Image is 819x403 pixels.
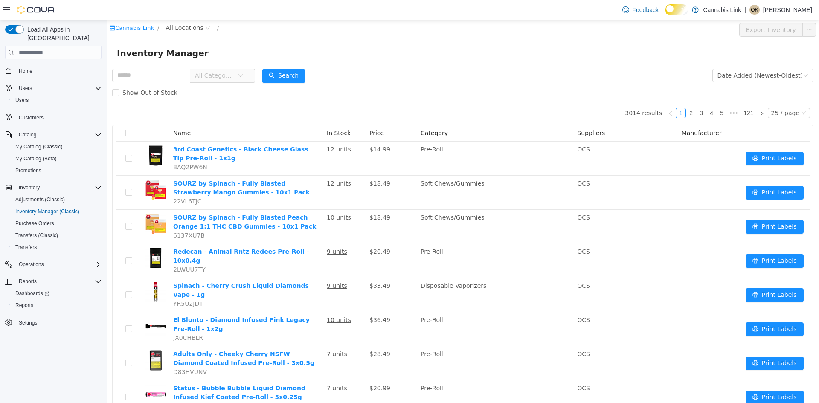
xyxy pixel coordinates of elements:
[634,88,650,98] li: 121
[12,154,60,164] a: My Catalog (Beta)
[220,262,241,269] u: 9 units
[561,91,566,96] i: icon: left
[311,258,467,292] td: Disposable Vaporizers
[12,95,102,105] span: Users
[15,97,29,104] span: Users
[703,5,741,15] p: Cannabis Link
[9,194,105,206] button: Adjustments (Classic)
[10,26,107,40] span: Inventory Manager
[88,51,127,60] span: All Categories
[639,302,697,316] button: icon: printerPrint Labels
[15,143,63,150] span: My Catalog (Classic)
[15,259,102,270] span: Operations
[639,132,697,145] button: icon: printerPrint Labels
[12,288,102,299] span: Dashboards
[749,5,760,15] div: Olivia Kilbourne
[12,165,102,176] span: Promotions
[15,244,37,251] span: Transfers
[19,114,44,121] span: Customers
[38,261,60,283] img: Spinach - Cherry Crush Liquid Diamonds Vape - 1g hero shot
[620,88,634,98] li: Next 5 Pages
[9,229,105,241] button: Transfers (Classic)
[311,326,467,360] td: Pre-Roll
[2,316,105,329] button: Settings
[470,262,483,269] span: OCS
[110,5,112,11] span: /
[67,331,208,346] a: Adults Only - Cheeky Cherry NSFW Diamond Coated Infused Pre-Roll - 3x0.5g
[2,129,105,141] button: Catalog
[620,88,634,98] span: •••
[518,88,555,98] li: 3014 results
[9,94,105,106] button: Users
[610,88,620,98] a: 5
[2,275,105,287] button: Reports
[263,331,284,337] span: $28.49
[470,126,483,133] span: OCS
[19,278,37,285] span: Reports
[67,144,101,151] span: 8AQ2PW6N
[15,276,102,287] span: Reports
[38,125,60,146] img: 3rd Coast Genetics - Black Cheese Glass Tip Pre-Roll - 1x1g hero shot
[220,331,241,337] u: 7 units
[639,268,697,282] button: icon: printerPrint Labels
[38,364,60,385] img: Status - Bubble Bubble Liquid Diamond Infused Kief Coated Pre-Roll - 5x0.25g hero shot
[15,113,47,123] a: Customers
[15,232,58,239] span: Transfers (Classic)
[263,110,277,116] span: Price
[697,53,702,59] i: icon: down
[15,130,40,140] button: Catalog
[12,206,102,217] span: Inventory Manager (Classic)
[751,5,758,15] span: OK
[19,184,40,191] span: Inventory
[220,110,244,116] span: In Stock
[311,224,467,258] td: Pre-Roll
[15,220,54,227] span: Purchase Orders
[38,227,60,249] img: Redecan - Animal Rntz Redees Pre-Roll - 10x0.4g hero shot
[311,190,467,224] td: Soft Chews/Gummies
[763,5,812,15] p: [PERSON_NAME]
[9,153,105,165] button: My Catalog (Beta)
[600,88,610,98] li: 4
[650,88,660,98] li: Next Page
[665,4,688,15] input: Dark Mode
[744,5,746,15] p: |
[67,212,98,219] span: 6137XU7B
[639,200,697,214] button: icon: printerPrint Labels
[314,110,341,116] span: Category
[263,262,284,269] span: $33.49
[2,64,105,77] button: Home
[12,95,32,105] a: Users
[67,126,202,142] a: 3rd Coast Genetics - Black Cheese Glass Tip Pre-Roll - 1x1g
[38,159,60,180] img: SOURZ by Spinach - Fully Blasted Strawberry Mango Gummies - 10x1 Pack hero shot
[12,194,102,205] span: Adjustments (Classic)
[12,242,40,252] a: Transfers
[15,155,57,162] span: My Catalog (Beta)
[311,292,467,326] td: Pre-Roll
[9,165,105,177] button: Promotions
[263,228,284,235] span: $20.49
[220,296,244,303] u: 10 units
[220,160,244,167] u: 12 units
[12,300,37,310] a: Reports
[9,287,105,299] a: Dashboards
[470,110,498,116] span: Suppliers
[3,5,47,11] a: icon: shopCannabis Link
[67,296,203,312] a: El Blunto - Diamond Infused Pink Legacy Pre-Roll - 1x2g
[15,318,41,328] a: Settings
[311,360,467,394] td: Pre-Roll
[38,193,60,215] img: SOURZ by Spinach - Fully Blasted Peach Orange 1:1 THC CBD Gummies - 10x1 Pack hero shot
[2,182,105,194] button: Inventory
[590,88,599,98] a: 3
[12,154,102,164] span: My Catalog (Beta)
[2,258,105,270] button: Operations
[67,314,96,321] span: JX0CHBLR
[12,230,102,241] span: Transfers (Classic)
[611,49,696,62] div: Date Added (Newest-Oldest)
[9,217,105,229] button: Purchase Orders
[9,241,105,253] button: Transfers
[694,90,700,96] i: icon: down
[131,53,136,59] i: icon: down
[639,336,697,350] button: icon: printerPrint Labels
[12,142,66,152] a: My Catalog (Classic)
